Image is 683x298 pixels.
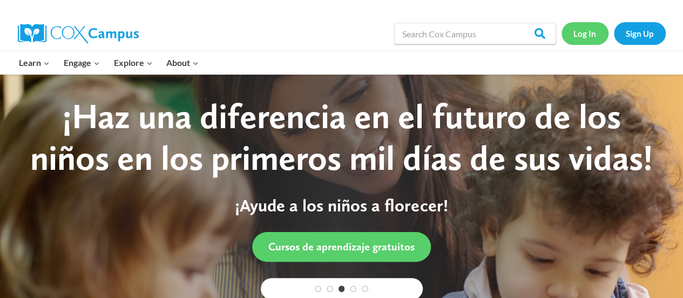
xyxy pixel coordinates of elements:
span: Cursos de aprendizaje gratuitos [268,240,415,253]
a: 2 [327,286,333,292]
a: Cursos de aprendizaje gratuitos [252,232,431,262]
a: Sign Up [614,22,666,44]
nav: Secondary Navigation [562,22,666,44]
a: 5 [362,286,368,292]
div: ¡Haz una diferencia en el futuro de los niños en los primeros mil días de sus vidas! [22,96,661,179]
button: Child menu of About [159,51,206,74]
button: Child menu of Explore [107,51,160,74]
nav: Primary Navigation [12,51,206,74]
a: 3 [339,286,345,292]
a: Log In [562,22,608,44]
button: Child menu of Engage [57,51,107,74]
img: Cox Campus [18,24,139,43]
button: Child menu of Learn [12,51,57,74]
p: ¡Ayude a los niños a florecer! [22,195,661,216]
input: Search Cox Campus [394,23,556,44]
a: 1 [315,286,321,292]
a: 4 [350,286,356,292]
